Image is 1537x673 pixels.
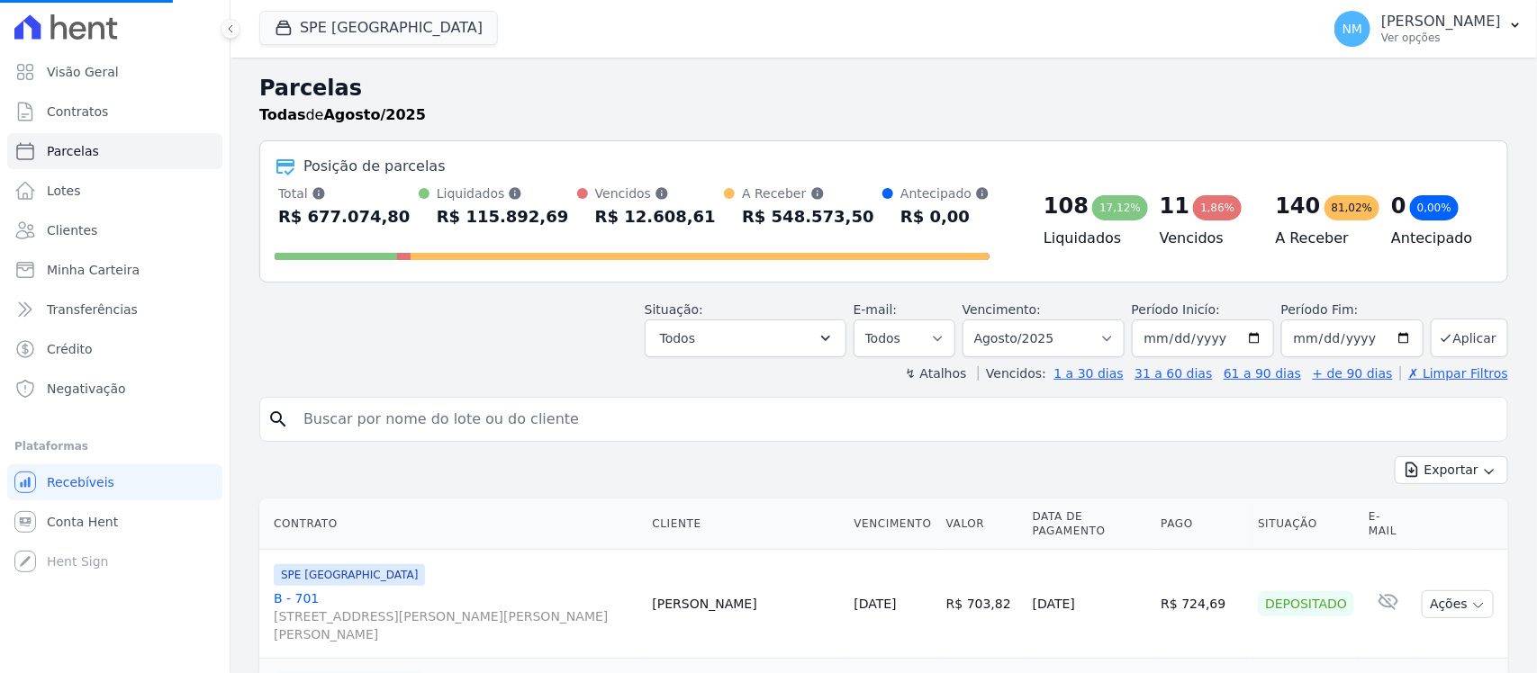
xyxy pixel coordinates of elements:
[1132,302,1220,317] label: Período Inicío:
[7,252,222,288] a: Minha Carteira
[324,106,426,123] strong: Agosto/2025
[1092,195,1148,220] div: 17,12%
[7,94,222,130] a: Contratos
[259,498,645,550] th: Contrato
[1153,550,1251,659] td: R$ 724,69
[645,498,846,550] th: Cliente
[1325,195,1380,220] div: 81,02%
[1224,366,1301,381] a: 61 a 90 dias
[1160,192,1189,220] div: 11
[645,550,846,659] td: [PERSON_NAME]
[1193,195,1242,220] div: 1,86%
[47,340,93,358] span: Crédito
[47,513,118,531] span: Conta Hent
[742,184,874,202] div: A Receber
[846,498,938,550] th: Vencimento
[1395,456,1508,484] button: Exportar
[437,184,569,202] div: Liquidados
[7,371,222,407] a: Negativação
[1381,31,1501,45] p: Ver opções
[259,106,306,123] strong: Todas
[1026,498,1154,550] th: Data de Pagamento
[1431,319,1508,357] button: Aplicar
[47,142,99,160] span: Parcelas
[660,328,695,349] span: Todos
[1276,192,1321,220] div: 140
[47,103,108,121] span: Contratos
[278,202,411,231] div: R$ 677.074,80
[47,182,81,200] span: Lotes
[293,401,1500,437] input: Buscar por nome do lote ou do cliente
[1391,192,1406,220] div: 0
[900,184,990,202] div: Antecipado
[1153,498,1251,550] th: Pago
[595,184,716,202] div: Vencidos
[1160,228,1247,249] h4: Vencidos
[905,366,966,381] label: ↯ Atalhos
[7,504,222,540] a: Conta Hent
[742,202,874,231] div: R$ 548.573,50
[1361,498,1415,550] th: E-mail
[645,302,703,317] label: Situação:
[1400,366,1508,381] a: ✗ Limpar Filtros
[1410,195,1459,220] div: 0,00%
[267,408,289,430] i: search
[939,498,1026,550] th: Valor
[1251,498,1361,550] th: Situação
[259,11,498,45] button: SPE [GEOGRAPHIC_DATA]
[259,72,1508,104] h2: Parcelas
[47,63,119,81] span: Visão Geral
[1391,228,1478,249] h4: Antecipado
[47,473,114,491] span: Recebíveis
[645,319,846,357] button: Todos
[7,133,222,169] a: Parcelas
[854,597,896,611] a: [DATE]
[274,607,637,643] span: [STREET_ADDRESS][PERSON_NAME][PERSON_NAME][PERSON_NAME]
[1276,228,1363,249] h4: A Receber
[1044,192,1089,220] div: 108
[7,292,222,328] a: Transferências
[7,464,222,500] a: Recebíveis
[7,212,222,248] a: Clientes
[978,366,1046,381] label: Vencidos:
[1044,228,1131,249] h4: Liquidados
[1135,366,1212,381] a: 31 a 60 dias
[900,202,990,231] div: R$ 0,00
[939,550,1026,659] td: R$ 703,82
[437,202,569,231] div: R$ 115.892,69
[47,221,97,239] span: Clientes
[278,184,411,202] div: Total
[1313,366,1393,381] a: + de 90 dias
[274,589,637,643] a: B - 701[STREET_ADDRESS][PERSON_NAME][PERSON_NAME][PERSON_NAME]
[1281,301,1424,319] label: Período Fim:
[47,380,126,398] span: Negativação
[303,156,446,177] div: Posição de parcelas
[47,261,140,279] span: Minha Carteira
[1320,4,1537,54] button: NM [PERSON_NAME] Ver opções
[1026,550,1154,659] td: [DATE]
[1054,366,1124,381] a: 1 a 30 dias
[7,331,222,367] a: Crédito
[1422,590,1494,618] button: Ações
[47,301,138,319] span: Transferências
[595,202,716,231] div: R$ 12.608,61
[274,564,425,586] span: SPE [GEOGRAPHIC_DATA]
[259,104,426,126] p: de
[14,435,215,457] div: Plataformas
[963,302,1041,317] label: Vencimento:
[1343,22,1363,35] span: NM
[854,302,898,317] label: E-mail:
[1381,13,1501,31] p: [PERSON_NAME]
[7,173,222,209] a: Lotes
[1258,591,1354,616] div: Depositado
[7,54,222,90] a: Visão Geral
